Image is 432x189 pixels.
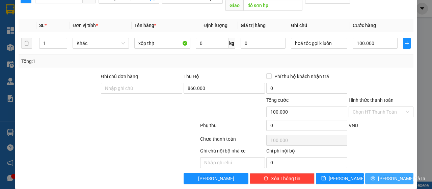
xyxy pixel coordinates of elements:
button: plus [403,38,411,49]
span: Phí thu hộ khách nhận trả [272,73,332,80]
div: Phụ thu [199,122,266,134]
input: Ghi chú đơn hàng [101,83,182,94]
span: [PERSON_NAME] và In [378,175,425,182]
div: Ghi chú nội bộ nhà xe [200,147,265,157]
span: delete [264,176,268,181]
span: Cước hàng [353,23,376,28]
button: deleteXóa Thông tin [250,173,315,184]
div: Chưa thanh toán [199,135,266,147]
button: save[PERSON_NAME] [316,173,364,184]
th: Ghi chú [288,19,350,32]
button: printer[PERSON_NAME] và In [365,173,413,184]
span: SL [39,23,45,28]
span: Giá trị hàng [241,23,266,28]
input: Nhập ghi chú [200,157,265,168]
span: VND [349,123,358,128]
span: Tên hàng [134,23,156,28]
span: [PERSON_NAME] [329,175,365,182]
span: printer [371,176,375,181]
span: [PERSON_NAME] [198,175,234,182]
input: VD: Bàn, Ghế [134,38,191,49]
label: Hình thức thanh toán [349,97,394,103]
input: Ghi Chú [291,38,347,49]
input: 0 [241,38,286,49]
div: Chi phí nội bộ [266,147,348,157]
span: Thu Hộ [184,74,199,79]
span: kg [228,38,235,49]
span: Khác [77,38,125,48]
span: Tổng cước [266,97,289,103]
span: Đơn vị tính [73,23,98,28]
button: delete [21,38,32,49]
span: save [321,176,326,181]
button: [PERSON_NAME] [184,173,248,184]
label: Ghi chú đơn hàng [101,74,138,79]
span: Định lượng [204,23,227,28]
span: plus [403,41,410,46]
div: Tổng: 1 [21,57,167,65]
span: Xóa Thông tin [271,175,300,182]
